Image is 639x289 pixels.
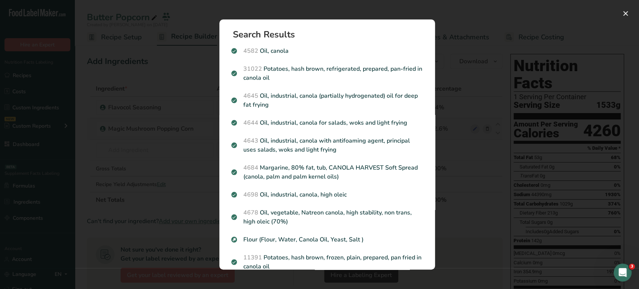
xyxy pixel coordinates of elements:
[243,191,258,199] span: 4698
[243,164,258,172] span: 4684
[243,119,258,127] span: 4644
[231,118,423,127] p: Oil, industrial, canola for salads, woks and light frying
[231,253,423,271] p: Potatoes, hash brown, frozen, plain, prepared, pan fried in canola oil
[231,136,423,154] p: Oil, industrial, canola with antifoaming agent, principal uses salads, woks and light frying
[231,190,423,199] p: Oil, industrial, canola, high oleic
[629,264,635,270] span: 3
[231,64,423,82] p: Potatoes, hash brown, refrigerated, prepared, pan-fried in canola oil
[231,208,423,226] p: Oil, vegetable, Natreon canola, high stability, non trans, high oleic (70%)
[231,235,423,244] p: Flour (Flour, Water, Canola Oil, Yeast, Salt )
[614,264,632,282] iframe: Intercom live chat
[243,137,258,145] span: 4643
[243,253,262,262] span: 11391
[243,209,258,217] span: 4678
[231,163,423,181] p: Margarine, 80% fat, tub, CANOLA HARVEST Soft Spread (canola, palm and palm kernel oils)
[231,237,237,243] img: Sub Recipe
[231,46,423,55] p: Oil, canola
[243,47,258,55] span: 4582
[231,91,423,109] p: Oil, industrial, canola (partially hydrogenated) oil for deep fat frying
[233,30,427,39] h1: Search Results
[243,92,258,100] span: 4645
[243,65,262,73] span: 31022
